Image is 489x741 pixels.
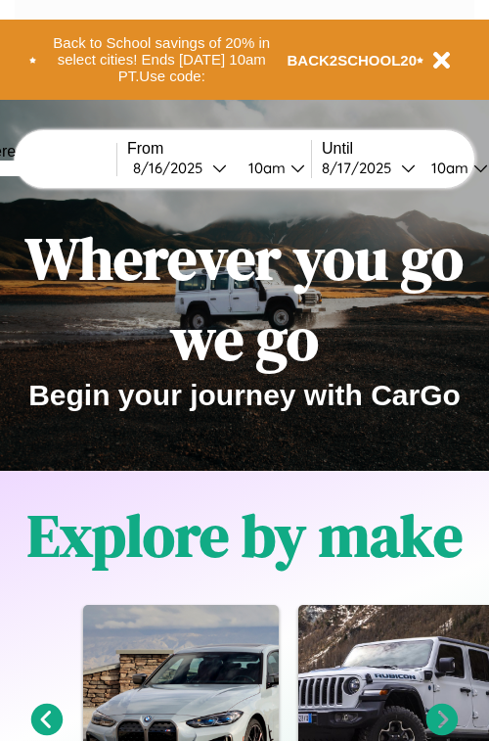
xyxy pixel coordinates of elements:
div: 8 / 17 / 2025 [322,159,401,177]
button: 10am [233,158,311,178]
div: 8 / 16 / 2025 [133,159,212,177]
b: BACK2SCHOOL20 [288,52,418,69]
button: 8/16/2025 [127,158,233,178]
label: From [127,140,311,158]
div: 10am [422,159,473,177]
div: 10am [239,159,290,177]
button: Back to School savings of 20% in select cities! Ends [DATE] 10am PT.Use code: [36,29,288,90]
h1: Explore by make [27,495,463,576]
